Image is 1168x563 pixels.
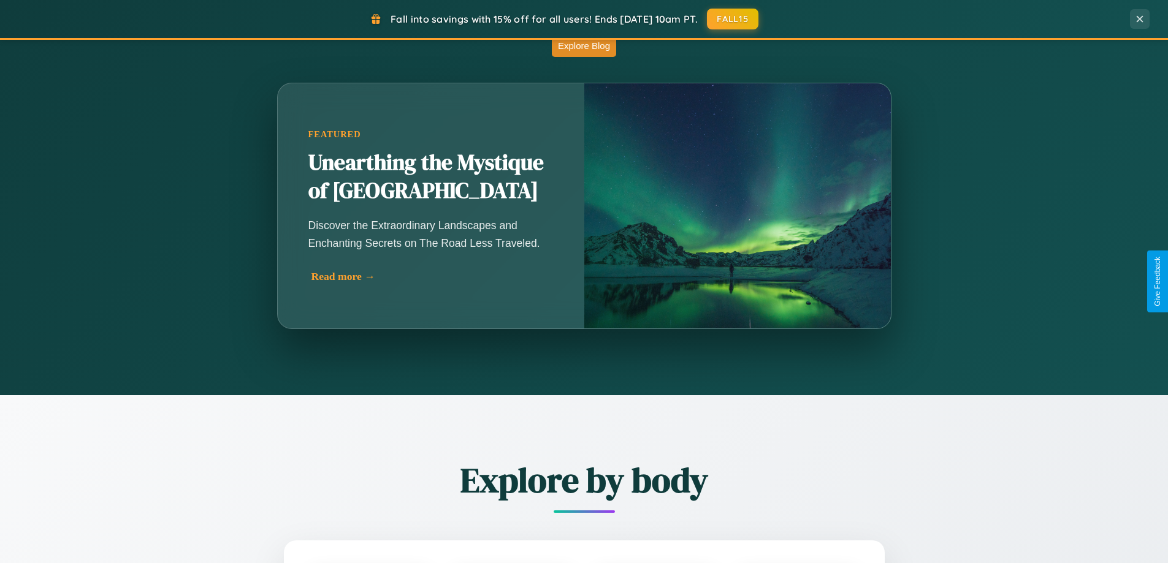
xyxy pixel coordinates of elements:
[391,13,698,25] span: Fall into savings with 15% off for all users! Ends [DATE] 10am PT.
[1153,257,1162,306] div: Give Feedback
[308,149,554,205] h2: Unearthing the Mystique of [GEOGRAPHIC_DATA]
[552,34,616,57] button: Explore Blog
[216,456,952,504] h2: Explore by body
[707,9,758,29] button: FALL15
[308,129,554,140] div: Featured
[311,270,557,283] div: Read more →
[308,217,554,251] p: Discover the Extraordinary Landscapes and Enchanting Secrets on The Road Less Traveled.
